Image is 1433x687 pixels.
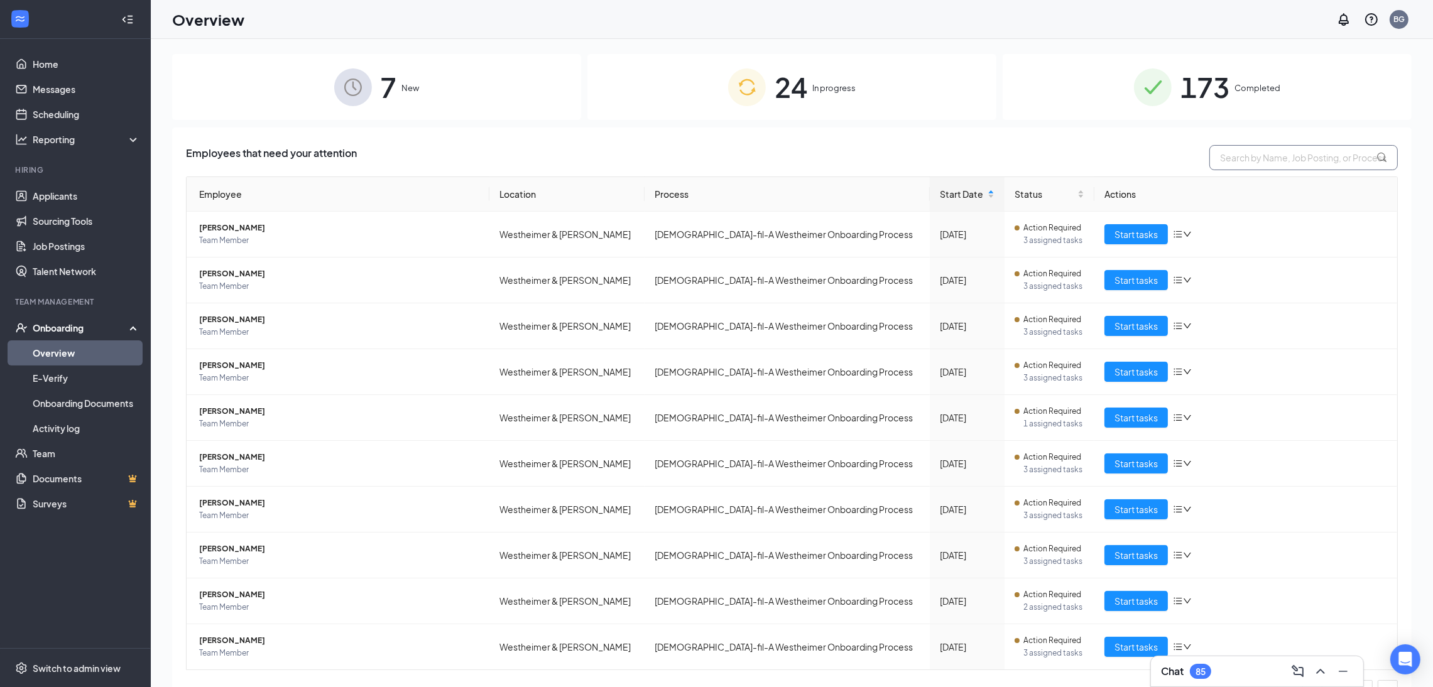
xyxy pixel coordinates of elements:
span: In progress [812,82,856,94]
span: [PERSON_NAME] [199,497,479,509]
span: down [1183,276,1192,284]
span: 7 [381,65,397,109]
td: [DEMOGRAPHIC_DATA]-fil-A Westheimer Onboarding Process [645,578,930,624]
a: SurveysCrown [33,491,140,516]
span: Start tasks [1114,319,1158,333]
div: [DATE] [940,319,994,333]
td: Westheimer & [PERSON_NAME] [489,578,645,624]
span: Action Required [1023,405,1081,418]
span: down [1183,459,1192,468]
td: Westheimer & [PERSON_NAME] [489,212,645,257]
span: 3 assigned tasks [1023,280,1085,293]
a: Overview [33,340,140,365]
svg: QuestionInfo [1364,12,1379,27]
span: Start tasks [1114,411,1158,425]
span: Action Required [1023,588,1081,601]
span: [PERSON_NAME] [199,405,479,418]
span: bars [1173,321,1183,331]
span: Start Date [940,187,985,201]
span: Action Required [1023,268,1081,280]
span: Start tasks [1114,548,1158,562]
td: [DEMOGRAPHIC_DATA]-fil-A Westheimer Onboarding Process [645,441,930,487]
span: [PERSON_NAME] [199,634,479,647]
span: [PERSON_NAME] [199,222,479,234]
span: 1 assigned tasks [1023,418,1085,430]
button: Start tasks [1104,270,1168,290]
span: 3 assigned tasks [1023,326,1085,338]
span: [PERSON_NAME] [199,543,479,555]
button: Minimize [1333,661,1353,681]
span: [PERSON_NAME] [199,359,479,372]
span: Team Member [199,601,479,614]
svg: Collapse [121,13,134,26]
button: Start tasks [1104,224,1168,244]
span: bars [1173,413,1183,423]
span: Team Member [199,234,479,247]
a: Activity log [33,416,140,441]
span: down [1183,597,1192,605]
span: bars [1173,458,1183,468]
span: Action Required [1023,543,1081,555]
div: [DATE] [940,594,994,608]
span: Action Required [1023,634,1081,647]
th: Employee [187,177,489,212]
button: Start tasks [1104,591,1168,611]
span: Team Member [199,326,479,338]
div: [DATE] [940,502,994,516]
span: [PERSON_NAME] [199,313,479,326]
td: Westheimer & [PERSON_NAME] [489,624,645,669]
button: Start tasks [1104,453,1168,473]
a: Team [33,441,140,466]
div: [DATE] [940,548,994,562]
td: Westheimer & [PERSON_NAME] [489,533,645,578]
svg: ComposeMessage [1290,664,1305,679]
span: Action Required [1023,359,1081,372]
span: Start tasks [1114,502,1158,516]
button: Start tasks [1104,545,1168,565]
div: [DATE] [940,273,994,287]
span: 3 assigned tasks [1023,234,1085,247]
span: bars [1173,275,1183,285]
svg: Analysis [15,133,28,146]
span: Action Required [1023,313,1081,326]
th: Actions [1094,177,1397,212]
div: [DATE] [940,457,994,470]
svg: WorkstreamLogo [14,13,26,25]
svg: ChevronUp [1313,664,1328,679]
svg: Minimize [1336,664,1351,679]
span: Team Member [199,509,479,522]
span: down [1183,367,1192,376]
td: Westheimer & [PERSON_NAME] [489,487,645,533]
div: [DATE] [940,227,994,241]
th: Status [1005,177,1095,212]
span: bars [1173,367,1183,377]
span: bars [1173,642,1183,652]
a: Sourcing Tools [33,208,140,234]
span: Employees that need your attention [186,145,357,170]
a: Talent Network [33,259,140,284]
span: Start tasks [1114,227,1158,241]
span: 3 assigned tasks [1023,509,1085,522]
a: Scheduling [33,102,140,127]
td: [DEMOGRAPHIC_DATA]-fil-A Westheimer Onboarding Process [645,533,930,578]
span: 3 assigned tasks [1023,463,1085,476]
span: 3 assigned tasks [1023,647,1085,659]
span: [PERSON_NAME] [199,268,479,280]
span: Status [1015,187,1076,201]
svg: Settings [15,662,28,674]
div: Team Management [15,296,138,307]
svg: Notifications [1336,12,1351,27]
span: down [1183,230,1192,239]
span: down [1183,642,1192,651]
div: Hiring [15,165,138,175]
span: [PERSON_NAME] [199,451,479,463]
span: Start tasks [1114,273,1158,287]
h3: Chat [1161,664,1184,678]
td: Westheimer & [PERSON_NAME] [489,257,645,303]
td: [DEMOGRAPHIC_DATA]-fil-A Westheimer Onboarding Process [645,624,930,669]
span: Action Required [1023,222,1081,234]
td: [DEMOGRAPHIC_DATA]-fil-A Westheimer Onboarding Process [645,257,930,303]
span: bars [1173,229,1183,239]
span: Team Member [199,555,479,568]
a: Messages [33,77,140,102]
